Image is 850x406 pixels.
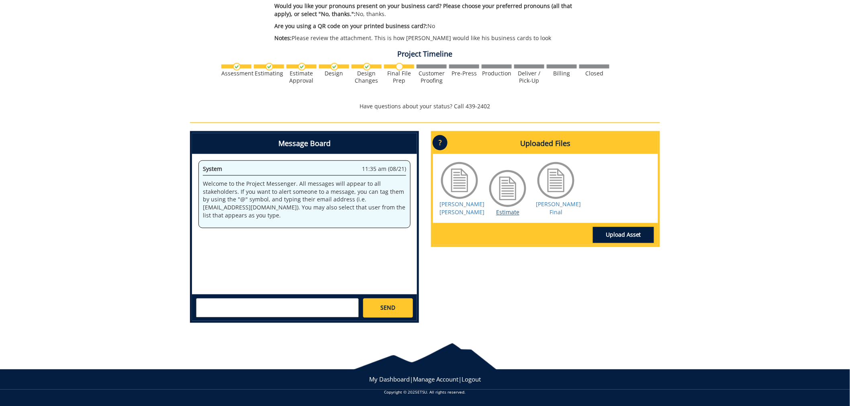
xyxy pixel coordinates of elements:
[380,304,395,312] span: SEND
[363,63,371,71] img: checkmark
[190,50,660,58] h4: Project Timeline
[351,70,382,84] div: Design Changes
[274,34,292,42] span: Notes:
[536,201,581,216] a: [PERSON_NAME] Final
[433,135,447,150] p: ?
[274,22,589,30] p: No
[413,376,458,384] a: Manage Account
[417,70,447,84] div: Customer Proofing
[274,2,589,18] p: No, thanks.
[274,22,427,30] span: Are you using a QR code on your printed business card?:
[203,180,406,220] p: Welcome to the Project Messenger. All messages will appear to all stakeholders. If you want to al...
[319,70,349,77] div: Design
[286,70,317,84] div: Estimate Approval
[462,376,481,384] a: Logout
[363,298,413,318] a: SEND
[384,70,414,84] div: Final File Prep
[593,227,654,243] a: Upload Asset
[418,390,427,395] a: ETSU
[362,165,406,173] span: 11:35 am (08/21)
[221,70,251,77] div: Assessment
[254,70,284,77] div: Estimating
[274,34,589,42] p: Please review the attachment. This is how [PERSON_NAME] would like his business cards to look
[482,70,512,77] div: Production
[433,133,658,154] h4: Uploaded Files
[579,70,609,77] div: Closed
[439,201,484,216] a: [PERSON_NAME] [PERSON_NAME]
[190,102,660,110] p: Have questions about your status? Call 439-2402
[449,70,479,77] div: Pre-Press
[396,63,403,71] img: no
[203,165,222,173] span: System
[298,63,306,71] img: checkmark
[331,63,338,71] img: checkmark
[274,2,572,18] span: Would you like your pronouns present on your business card? Please choose your preferred pronouns...
[514,70,544,84] div: Deliver / Pick-Up
[196,298,359,318] textarea: messageToSend
[547,70,577,77] div: Billing
[192,133,417,154] h4: Message Board
[266,63,273,71] img: checkmark
[369,376,410,384] a: My Dashboard
[233,63,241,71] img: checkmark
[496,209,519,216] a: Estimate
